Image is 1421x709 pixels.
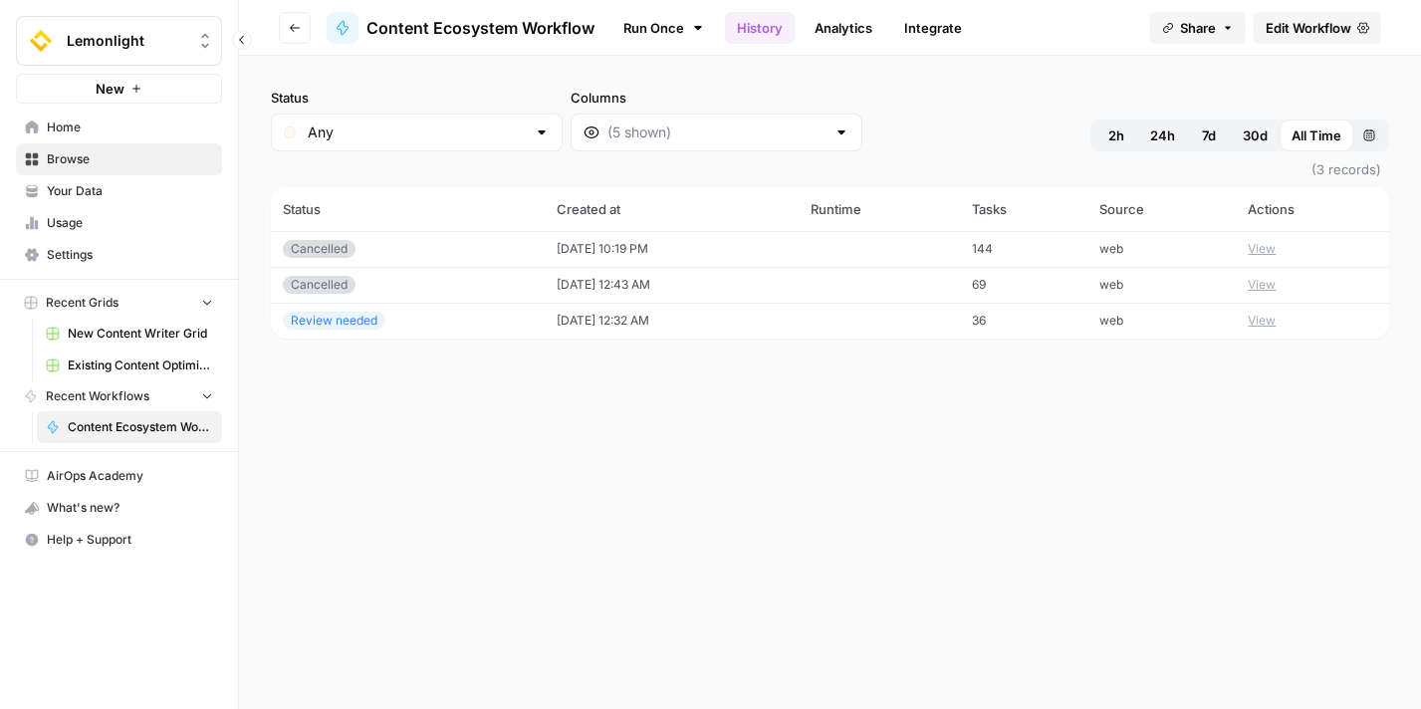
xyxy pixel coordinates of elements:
[16,381,222,411] button: Recent Workflows
[1231,119,1280,151] button: 30d
[16,175,222,207] a: Your Data
[960,303,1087,339] td: 36
[607,122,826,142] input: (5 shown)
[1248,276,1276,294] button: View
[1138,119,1187,151] button: 24h
[545,267,799,303] td: [DATE] 12:43 AM
[47,531,213,549] span: Help + Support
[47,246,213,264] span: Settings
[283,276,355,294] div: Cancelled
[46,387,149,405] span: Recent Workflows
[283,312,385,330] div: Review needed
[46,294,118,312] span: Recent Grids
[1254,12,1381,44] a: Edit Workflow
[16,74,222,104] button: New
[47,182,213,200] span: Your Data
[1266,18,1351,38] span: Edit Workflow
[1087,267,1236,303] td: web
[1292,125,1341,145] span: All Time
[1248,240,1276,258] button: View
[960,187,1087,231] th: Tasks
[1248,312,1276,330] button: View
[1150,125,1175,145] span: 24h
[67,31,187,51] span: Lemonlight
[1187,119,1231,151] button: 7d
[571,88,862,108] label: Columns
[803,12,884,44] a: Analytics
[892,12,974,44] a: Integrate
[799,187,960,231] th: Runtime
[1108,125,1124,145] span: 2h
[1180,18,1216,38] span: Share
[1150,12,1246,44] button: Share
[17,493,221,523] div: What's new?
[271,187,545,231] th: Status
[545,231,799,267] td: [DATE] 10:19 PM
[725,12,795,44] a: History
[308,122,526,142] input: Any
[37,350,222,381] a: Existing Content Optimization Grid
[1202,125,1216,145] span: 7d
[96,79,124,99] span: New
[68,418,213,436] span: Content Ecosystem Workflow
[960,267,1087,303] td: 69
[47,467,213,485] span: AirOps Academy
[1087,187,1236,231] th: Source
[16,524,222,556] button: Help + Support
[37,411,222,443] a: Content Ecosystem Workflow
[16,288,222,318] button: Recent Grids
[1094,119,1138,151] button: 2h
[1236,187,1389,231] th: Actions
[47,214,213,232] span: Usage
[1087,303,1236,339] td: web
[1243,125,1268,145] span: 30d
[283,240,355,258] div: Cancelled
[16,239,222,271] a: Settings
[37,318,222,350] a: New Content Writer Grid
[366,16,594,40] span: Content Ecosystem Workflow
[16,143,222,175] a: Browse
[68,356,213,374] span: Existing Content Optimization Grid
[16,207,222,239] a: Usage
[47,150,213,168] span: Browse
[545,187,799,231] th: Created at
[610,11,717,45] a: Run Once
[271,151,1389,187] span: (3 records)
[47,118,213,136] span: Home
[23,23,59,59] img: Lemonlight Logo
[327,12,594,44] a: Content Ecosystem Workflow
[16,16,222,66] button: Workspace: Lemonlight
[960,231,1087,267] td: 144
[16,460,222,492] a: AirOps Academy
[16,492,222,524] button: What's new?
[271,88,563,108] label: Status
[1087,231,1236,267] td: web
[68,325,213,343] span: New Content Writer Grid
[545,303,799,339] td: [DATE] 12:32 AM
[16,112,222,143] a: Home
